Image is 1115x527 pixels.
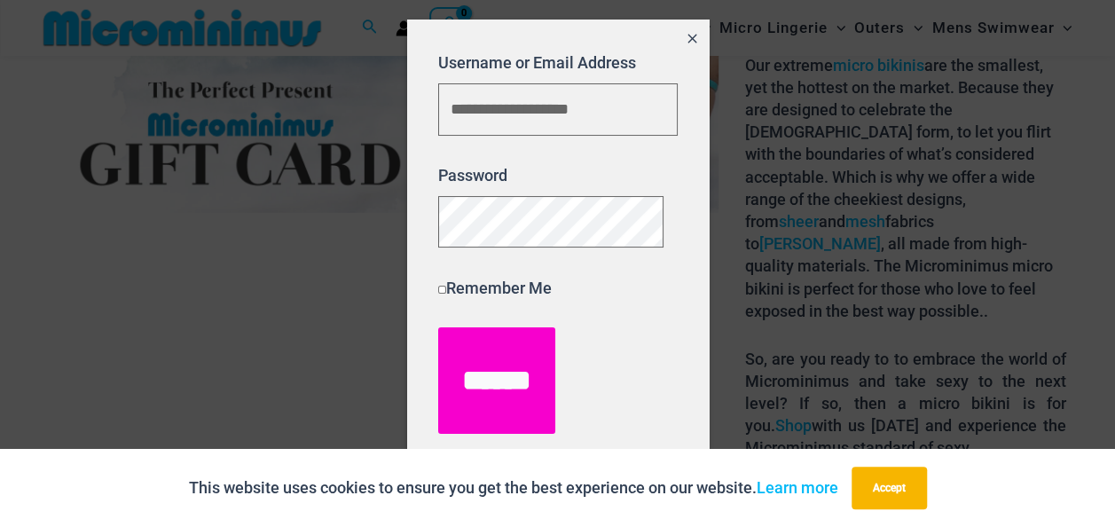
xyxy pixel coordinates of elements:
[438,53,636,72] label: Username or Email Address
[189,475,838,501] p: This website uses cookies to ensure you get the best experience on our website.
[852,467,927,509] button: Accept
[757,478,838,497] a: Learn more
[676,20,708,60] button: Close popup
[438,279,552,297] label: Remember Me
[438,286,446,294] input: Remember Me
[438,166,507,185] label: Password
